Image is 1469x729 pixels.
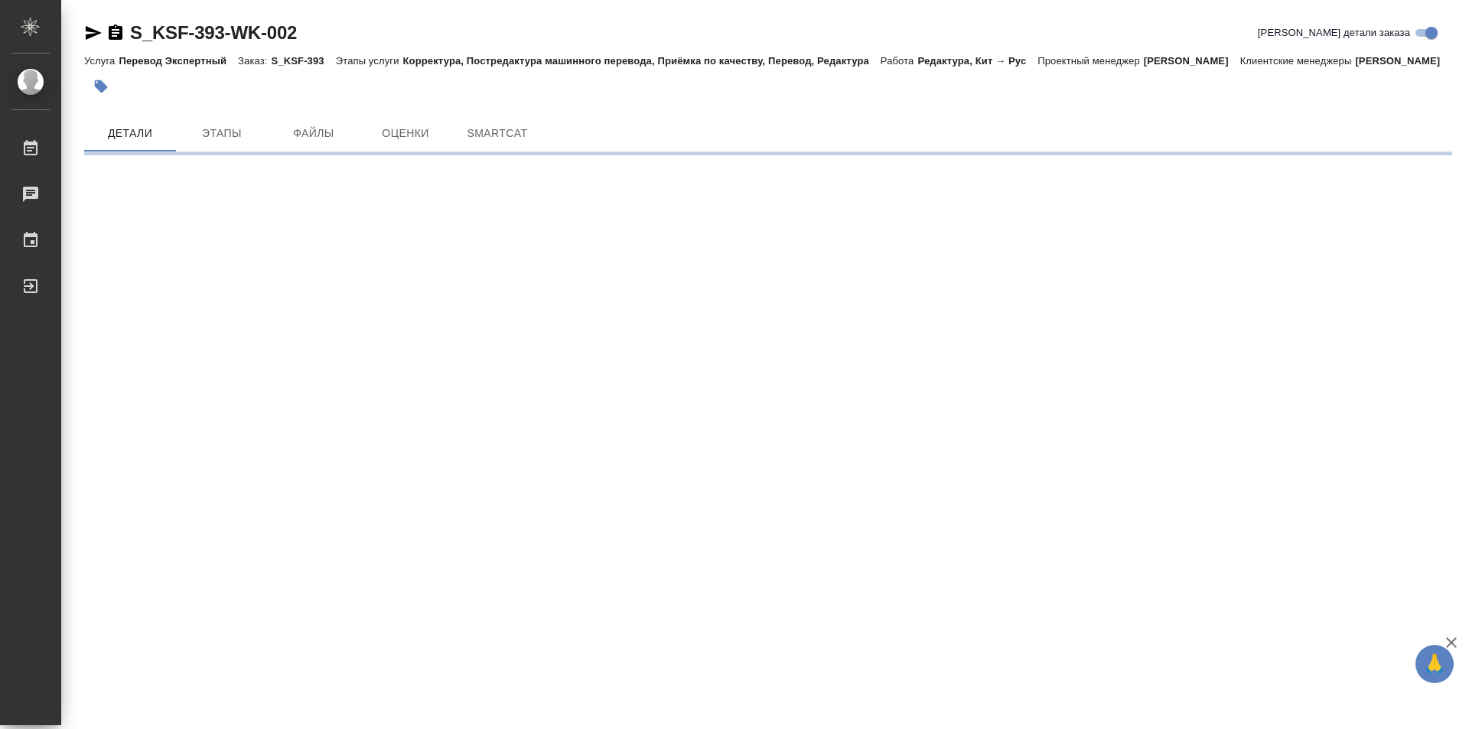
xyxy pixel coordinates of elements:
span: Оценки [369,124,442,143]
span: 🙏 [1422,648,1448,680]
span: Файлы [277,124,350,143]
p: [PERSON_NAME] [1144,55,1240,67]
span: SmartCat [461,124,534,143]
button: 🙏 [1415,645,1454,683]
a: S_KSF-393-WK-002 [130,22,297,43]
p: Этапы услуги [336,55,403,67]
p: Клиентские менеджеры [1240,55,1356,67]
span: Этапы [185,124,259,143]
p: Заказ: [238,55,271,67]
p: [PERSON_NAME] [1355,55,1451,67]
p: Перевод Экспертный [119,55,238,67]
p: Редактура, Кит → Рус [917,55,1037,67]
button: Добавить тэг [84,70,118,103]
p: Проектный менеджер [1037,55,1143,67]
p: Корректура, Постредактура машинного перевода, Приёмка по качеству, Перевод, Редактура [403,55,881,67]
p: Работа [881,55,918,67]
p: S_KSF-393 [272,55,336,67]
span: [PERSON_NAME] детали заказа [1258,25,1410,41]
button: Скопировать ссылку для ЯМессенджера [84,24,103,42]
button: Скопировать ссылку [106,24,125,42]
span: Детали [93,124,167,143]
p: Услуга [84,55,119,67]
